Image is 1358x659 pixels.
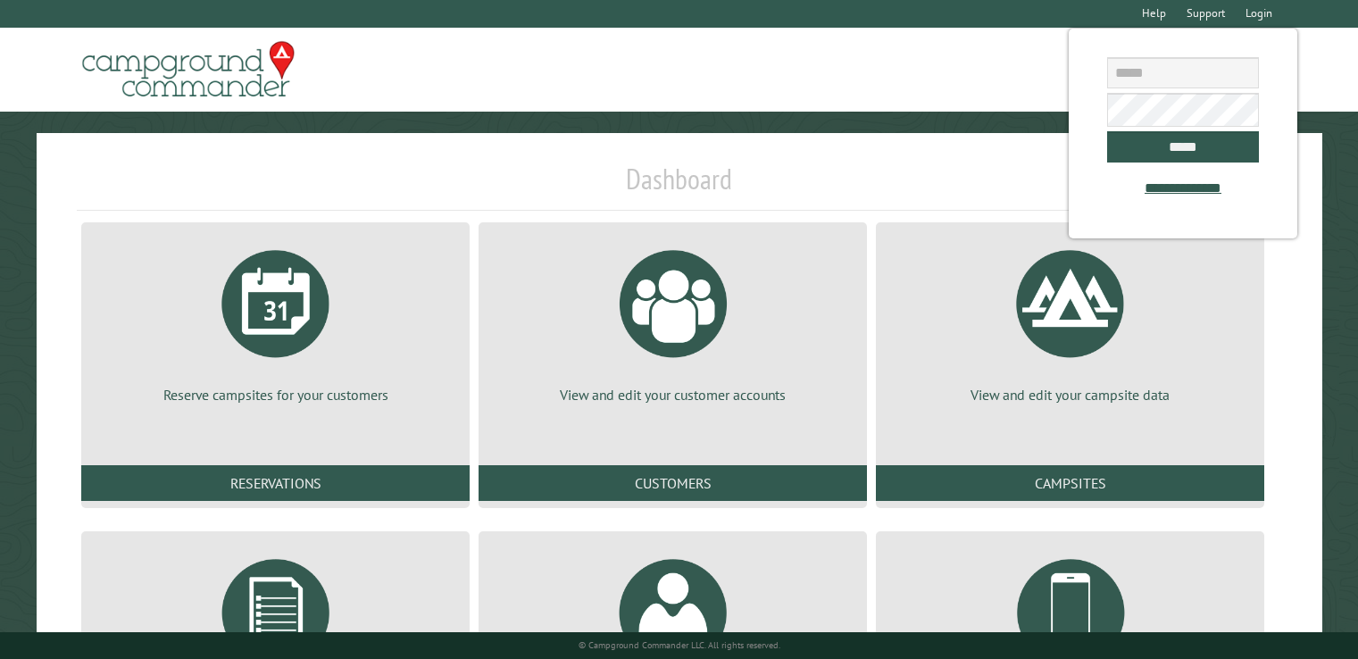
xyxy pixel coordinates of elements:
[897,237,1243,405] a: View and edit your campsite data
[103,237,448,405] a: Reserve campsites for your customers
[479,465,867,501] a: Customers
[77,35,300,104] img: Campground Commander
[500,237,846,405] a: View and edit your customer accounts
[103,385,448,405] p: Reserve campsites for your customers
[876,465,1264,501] a: Campsites
[81,465,470,501] a: Reservations
[897,385,1243,405] p: View and edit your campsite data
[500,385,846,405] p: View and edit your customer accounts
[579,639,780,651] small: © Campground Commander LLC. All rights reserved.
[77,162,1281,211] h1: Dashboard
